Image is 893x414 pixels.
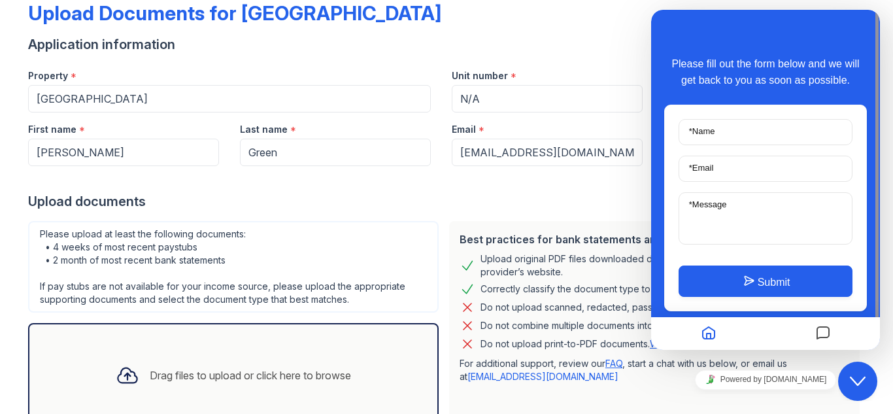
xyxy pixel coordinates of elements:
a: [EMAIL_ADDRESS][DOMAIN_NAME] [467,371,618,382]
div: Do not combine multiple documents into one file. [480,318,690,334]
iframe: chat widget [651,10,880,350]
iframe: chat widget [838,362,880,401]
div: Do not upload scanned, redacted, password protected, or modified documents. [480,300,828,315]
p: For additional support, review our , start a chat with us below, or email us at [460,357,849,383]
div: Application information [28,35,865,54]
div: Best practices for bank statements and paystubs [460,232,849,247]
div: Upload Documents for [GEOGRAPHIC_DATA] [28,1,441,25]
label: Property [28,69,68,82]
div: Please upload at least the following documents: • 4 weeks of most recent paystubs • 2 month of mo... [28,221,439,313]
label: First name [28,123,76,136]
div: Upload documents [28,192,865,211]
label: Unit number [452,69,508,82]
div: Correctly classify the document type to avoid a delay in processing your application. [480,281,847,297]
div: Upload original PDF files downloaded directly from the financial institution or payroll provider’... [480,252,849,279]
a: FAQ [605,358,622,369]
label: Last name [240,123,288,136]
iframe: chat widget [651,365,880,394]
a: What is print-to-pdf? [650,338,739,349]
label: Email [452,123,476,136]
p: Do not upload print-to-PDF documents. [480,337,739,351]
div: Drag files to upload or click here to browse [150,368,351,383]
